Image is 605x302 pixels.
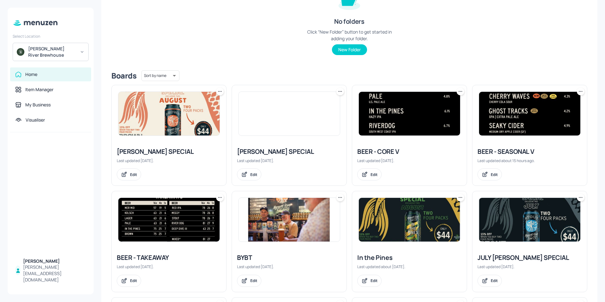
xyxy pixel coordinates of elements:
div: Edit [130,278,137,283]
button: New Folder [332,44,367,55]
img: 2025-10-04-17595859219052ysg4bwyr9v.jpeg [479,92,580,135]
img: 2025-06-20-1750412964290gb9rwsz82rj.jpeg [239,198,340,242]
div: Edit [250,172,257,177]
div: In the Pines [357,253,462,262]
img: 2025-10-03-17594918558867gxhwmjzxun.jpeg [118,198,220,242]
div: Last updated [DATE]. [117,158,221,163]
div: [PERSON_NAME] River Brewhouse [28,46,76,58]
div: Click “New Folder” button to get started in adding your folder. [302,28,397,42]
div: Sort by name [141,69,179,82]
div: Item Manager [25,86,53,93]
img: 2025-07-31-17539335133699c1ts37pri5.jpeg [118,92,220,135]
div: Last updated [DATE]. [237,264,341,269]
div: Edit [371,278,377,283]
div: My Business [25,102,51,108]
div: BEER - SEASONAL V [477,147,582,156]
div: Edit [491,172,498,177]
div: Last updated [DATE]. [117,264,221,269]
div: BEER - CORE V [357,147,462,156]
div: Boards [111,71,136,81]
div: JULY [PERSON_NAME] SPECIAL [477,253,582,262]
div: Home [25,71,37,78]
img: 2025-07-31-1753941019965yjfgcy6e0ip.jpeg [479,198,580,242]
div: Select Location [13,34,89,39]
div: Last updated about [DATE]. [357,264,462,269]
div: BYBT [237,253,341,262]
div: Edit [491,278,498,283]
img: 2025-07-31-1753932503330mb52hyb8kid.jpeg [239,92,340,135]
div: [PERSON_NAME] SPECIAL [117,147,221,156]
div: Visualiser [26,117,45,123]
div: No folders [334,17,364,26]
div: [PERSON_NAME] [23,258,86,264]
div: [PERSON_NAME][EMAIL_ADDRESS][DOMAIN_NAME] [23,264,86,283]
div: Last updated about 15 hours ago. [477,158,582,163]
div: [PERSON_NAME] SPECIAL [237,147,341,156]
img: 2025-08-08-1754636869565xt97kfw8in.jpeg [359,198,460,242]
div: Edit [130,172,137,177]
div: Edit [371,172,377,177]
div: Last updated [DATE]. [477,264,582,269]
div: Last updated [DATE]. [237,158,341,163]
img: avatar [17,48,24,56]
div: Edit [250,278,257,283]
div: BEER - TAKEAWAY [117,253,221,262]
img: 2025-09-18-175817119311724tzkil7yr4.jpeg [359,92,460,135]
div: Last updated [DATE]. [357,158,462,163]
